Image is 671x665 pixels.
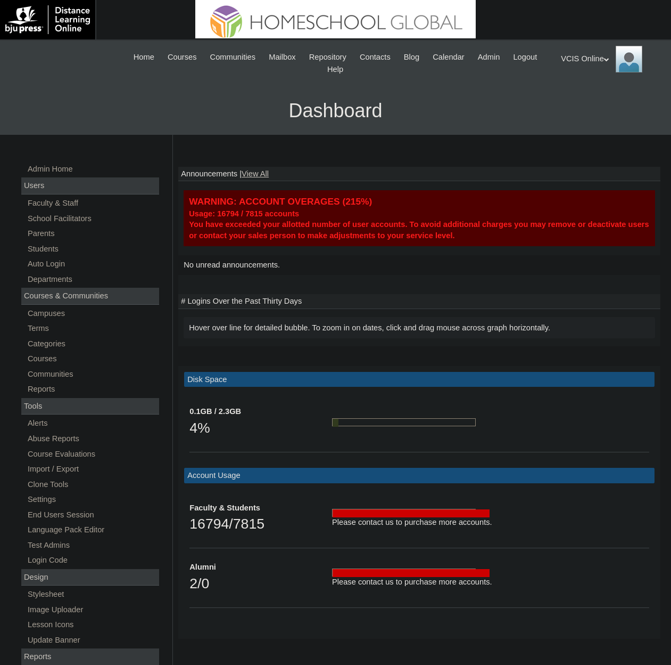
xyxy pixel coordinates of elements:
[134,51,154,63] span: Home
[27,227,159,240] a: Parents
[360,51,391,63] span: Contacts
[427,51,469,63] a: Calendar
[27,212,159,225] a: School Facilitators
[27,368,159,381] a: Communities
[168,51,197,63] span: Courses
[27,163,159,176] a: Admin Home
[513,51,537,63] span: Logout
[189,562,332,573] div: Alumni
[354,51,396,63] a: Contacts
[27,603,159,617] a: Image Uploader
[27,463,159,476] a: Import / Export
[27,307,159,320] a: Campuses
[5,87,666,135] h3: Dashboard
[189,209,299,218] strong: Usage: 16794 / 7815 accounts
[189,513,332,534] div: 16794/7815
[27,337,159,351] a: Categories
[27,448,159,461] a: Course Evaluations
[304,51,352,63] a: Repository
[189,219,650,241] div: You have exceeded your allotted number of user accounts. To avoid additional charges you may remo...
[128,51,160,63] a: Home
[178,294,660,309] td: # Logins Over the Past Thirty Days
[473,51,506,63] a: Admin
[561,46,660,72] div: VCIS Online
[27,417,159,430] a: Alerts
[184,317,655,339] div: Hover over line for detailed bubble. To zoom in on dates, click and drag mouse across graph horiz...
[27,523,159,537] a: Language Pack Editor
[332,517,649,528] div: Please contact us to purchase more accounts.
[178,167,660,182] td: Announcements |
[21,288,159,305] div: Courses & Communities
[178,255,660,275] td: No unread announcements.
[332,577,649,588] div: Please contact us to purchase more accounts.
[433,51,464,63] span: Calendar
[189,502,332,514] div: Faculty & Students
[27,508,159,522] a: End Users Session
[27,493,159,506] a: Settings
[27,273,159,286] a: Departments
[189,406,332,417] div: 0.1GB / 2.3GB
[616,46,642,72] img: VCIS Online Admin
[189,196,650,208] div: WARNING: ACCOUNT OVERAGES (215%)
[162,51,202,63] a: Courses
[27,539,159,552] a: Test Admins
[27,432,159,445] a: Abuse Reports
[27,618,159,631] a: Lesson Icons
[269,51,296,63] span: Mailbox
[309,51,346,63] span: Repository
[21,398,159,415] div: Tools
[399,51,425,63] a: Blog
[27,554,159,567] a: Login Code
[27,197,159,210] a: Faculty & Staff
[27,478,159,491] a: Clone Tools
[27,634,159,647] a: Update Banner
[210,51,256,63] span: Communities
[242,169,269,178] a: View All
[21,177,159,194] div: Users
[322,63,349,76] a: Help
[27,352,159,366] a: Courses
[27,322,159,335] a: Terms
[184,372,655,387] td: Disk Space
[327,63,343,76] span: Help
[189,417,332,439] div: 4%
[21,569,159,586] div: Design
[478,51,500,63] span: Admin
[27,383,159,396] a: Reports
[263,51,301,63] a: Mailbox
[205,51,261,63] a: Communities
[404,51,419,63] span: Blog
[27,257,159,271] a: Auto Login
[27,588,159,601] a: Stylesheet
[27,242,159,256] a: Students
[184,468,655,483] td: Account Usage
[189,573,332,594] div: 2/0
[5,5,90,34] img: logo-white.png
[508,51,542,63] a: Logout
